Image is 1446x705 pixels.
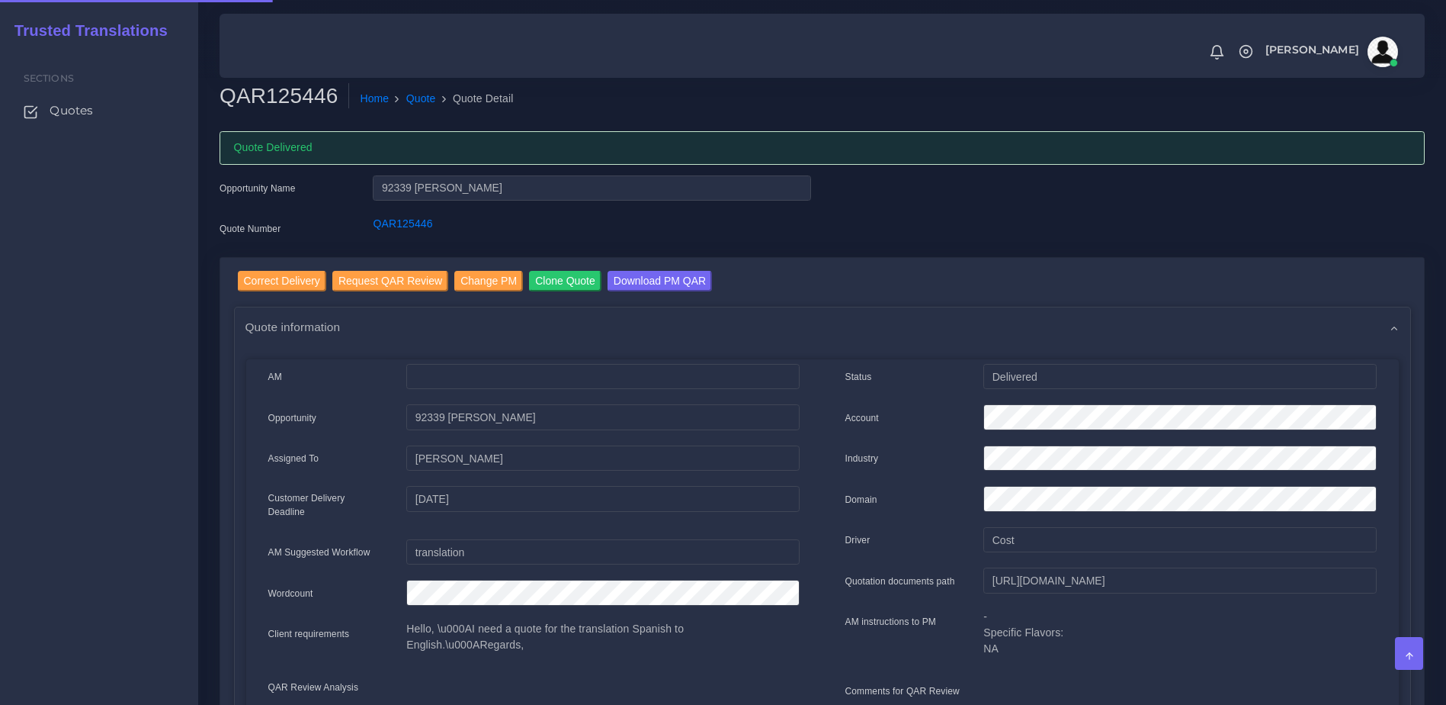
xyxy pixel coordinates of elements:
[245,318,341,336] span: Quote information
[406,91,436,107] a: Quote
[220,131,1425,165] div: Quote Delivered
[406,621,799,653] p: Hello, \u000AI need a quote for the translation Spanish to English.\u000ARegards,
[4,18,168,43] a: Trusted Translations
[220,83,349,109] h2: QAR125446
[268,452,319,465] label: Assigned To
[268,627,350,641] label: Client requirements
[220,222,281,236] label: Quote Number
[268,681,359,694] label: QAR Review Analysis
[845,575,955,588] label: Quotation documents path
[845,615,937,629] label: AM instructions to PM
[373,217,432,230] a: QAR125446
[4,21,168,40] h2: Trusted Translations
[360,91,389,107] a: Home
[24,72,74,84] span: Sections
[845,411,879,425] label: Account
[11,95,187,127] a: Quotes
[845,370,872,384] label: Status
[845,533,870,547] label: Driver
[436,91,514,107] li: Quote Detail
[268,587,313,600] label: Wordcount
[268,411,317,425] label: Opportunity
[268,370,282,384] label: AM
[529,271,601,291] input: Clone Quote
[268,546,370,559] label: AM Suggested Workflow
[238,271,326,291] input: Correct Delivery
[1367,37,1398,67] img: avatar
[845,684,960,698] label: Comments for QAR Review
[845,493,877,507] label: Domain
[1265,44,1359,55] span: [PERSON_NAME]
[268,491,384,519] label: Customer Delivery Deadline
[845,452,879,465] label: Industry
[406,446,799,472] input: pm
[235,307,1410,346] div: Quote information
[332,271,448,291] input: Request QAR Review
[1258,37,1403,67] a: [PERSON_NAME]avatar
[50,102,93,119] span: Quotes
[983,609,1376,657] p: - Specific Flavors: NA
[220,182,296,195] label: Opportunity Name
[454,271,523,291] input: Change PM
[608,271,712,291] input: Download PM QAR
